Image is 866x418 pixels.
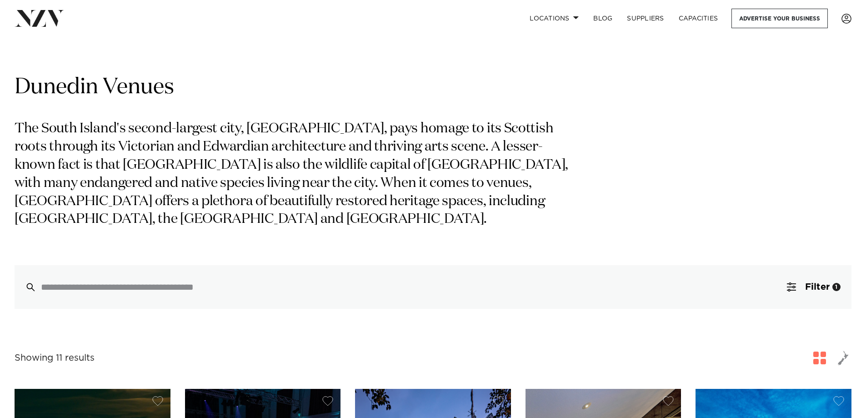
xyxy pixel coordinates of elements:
[805,282,830,292] span: Filter
[15,351,95,365] div: Showing 11 results
[731,9,828,28] a: Advertise your business
[15,10,64,26] img: nzv-logo.png
[671,9,726,28] a: Capacities
[832,283,841,291] div: 1
[522,9,586,28] a: Locations
[586,9,620,28] a: BLOG
[776,265,851,309] button: Filter1
[620,9,671,28] a: SUPPLIERS
[15,120,576,229] p: The South Island's second-largest city, [GEOGRAPHIC_DATA], pays homage to its Scottish roots thro...
[15,73,851,102] h1: Dunedin Venues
